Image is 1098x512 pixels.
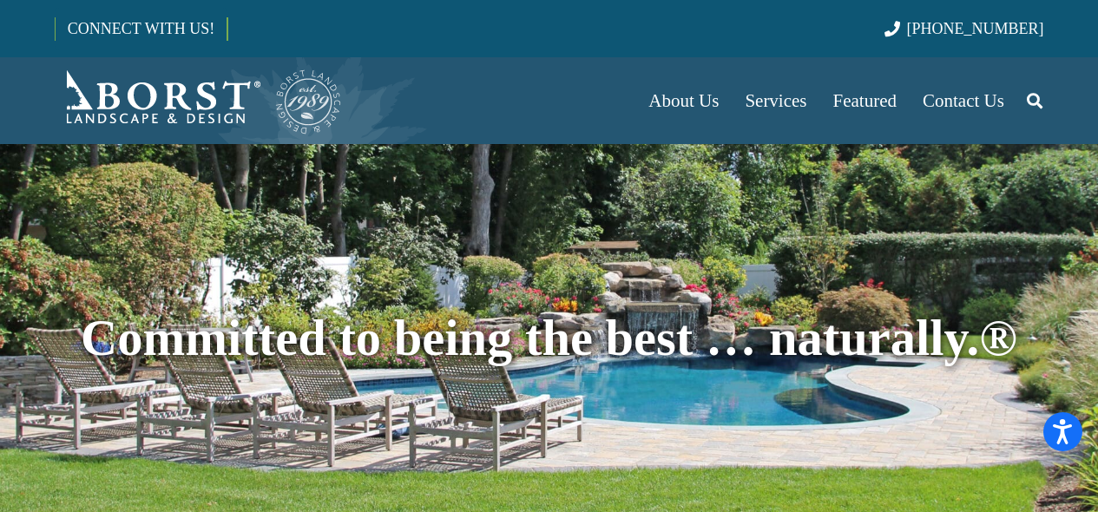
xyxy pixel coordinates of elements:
a: [PHONE_NUMBER] [884,20,1043,37]
a: Featured [820,57,910,144]
span: Committed to being the best … naturally.® [81,310,1017,366]
span: Services [745,90,806,111]
span: Contact Us [923,90,1004,111]
a: Contact Us [910,57,1017,144]
a: About Us [635,57,732,144]
a: Services [732,57,819,144]
a: CONNECT WITH US! [56,8,227,49]
a: Search [1017,79,1052,122]
span: Featured [833,90,897,111]
a: Borst-Logo [55,66,343,135]
span: [PHONE_NUMBER] [907,20,1044,37]
span: About Us [648,90,719,111]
